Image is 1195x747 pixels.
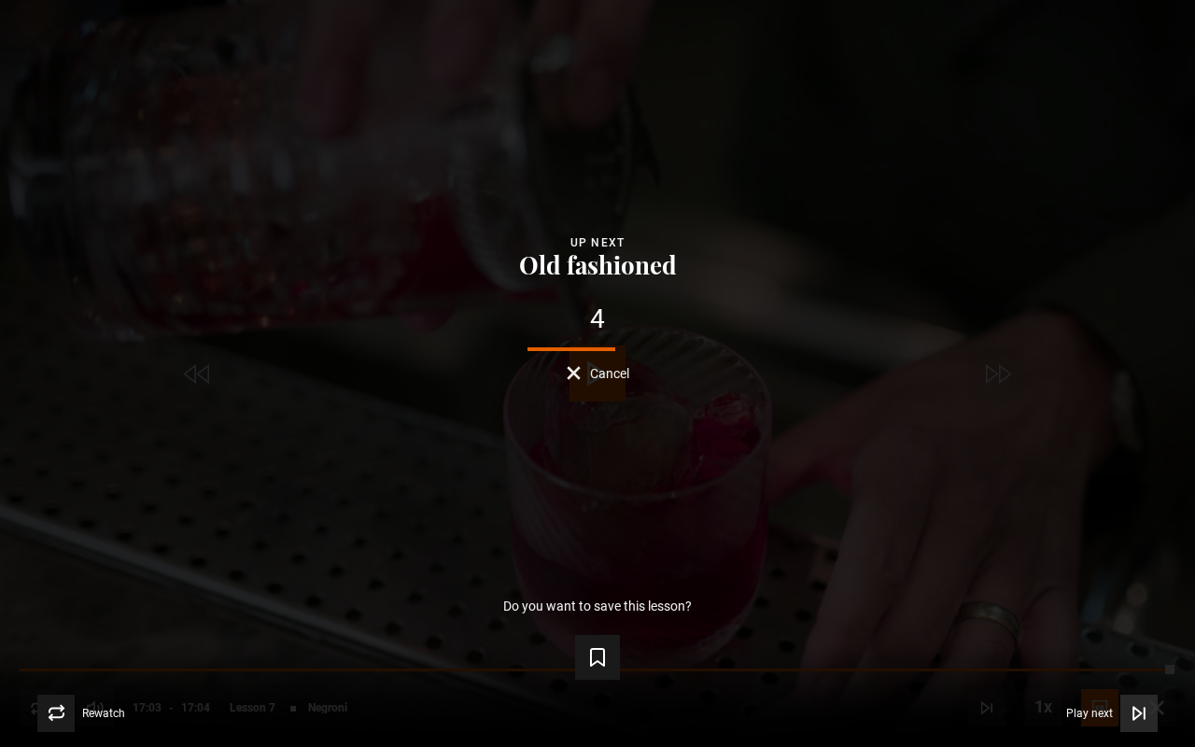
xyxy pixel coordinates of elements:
button: Play next [1066,695,1158,732]
button: Rewatch [37,695,125,732]
span: Cancel [590,367,629,380]
div: Up next [30,233,1165,252]
button: Old fashioned [513,252,682,278]
span: Play next [1066,708,1113,719]
p: Do you want to save this lesson? [503,599,692,613]
div: 4 [30,306,1165,332]
span: Rewatch [82,708,125,719]
button: Cancel [567,366,629,380]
